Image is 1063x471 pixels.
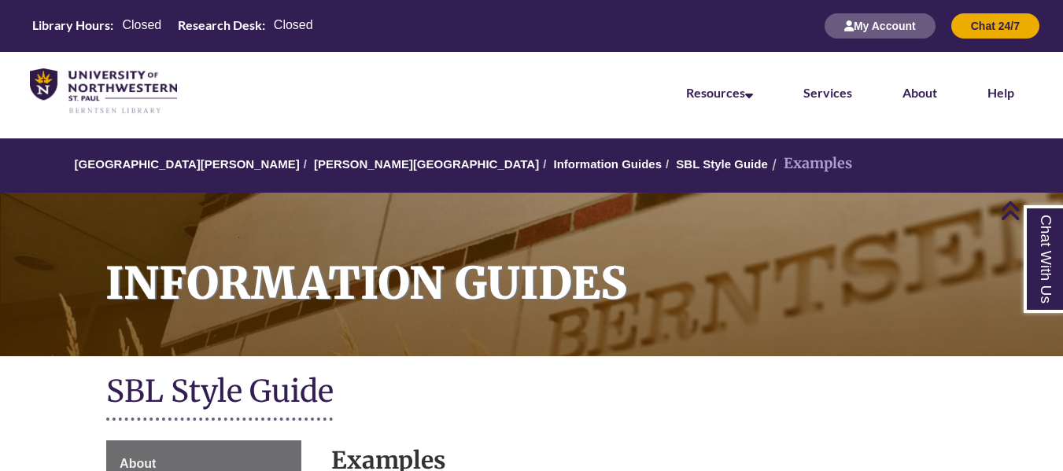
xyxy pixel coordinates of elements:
span: Closed [274,18,313,31]
table: Hours Today [26,17,319,34]
a: Chat 24/7 [951,19,1039,32]
span: About [120,457,156,470]
th: Library Hours: [26,17,116,34]
th: Research Desk: [172,17,268,34]
span: Closed [122,18,161,31]
h1: SBL Style Guide [106,372,957,414]
a: Services [803,85,852,100]
a: Resources [686,85,753,100]
a: Back to Top [1000,200,1059,221]
a: SBL Style Guide [676,157,767,171]
a: [PERSON_NAME][GEOGRAPHIC_DATA] [314,157,539,171]
a: Help [987,85,1014,100]
h1: Information Guides [88,193,1063,336]
li: Examples [768,153,852,175]
button: My Account [825,13,936,39]
a: About [902,85,937,100]
img: UNWSP Library Logo [30,68,177,115]
a: Hours Today [26,17,319,35]
a: [GEOGRAPHIC_DATA][PERSON_NAME] [75,157,300,171]
a: Information Guides [554,157,663,171]
a: My Account [825,19,936,32]
button: Chat 24/7 [951,13,1039,39]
